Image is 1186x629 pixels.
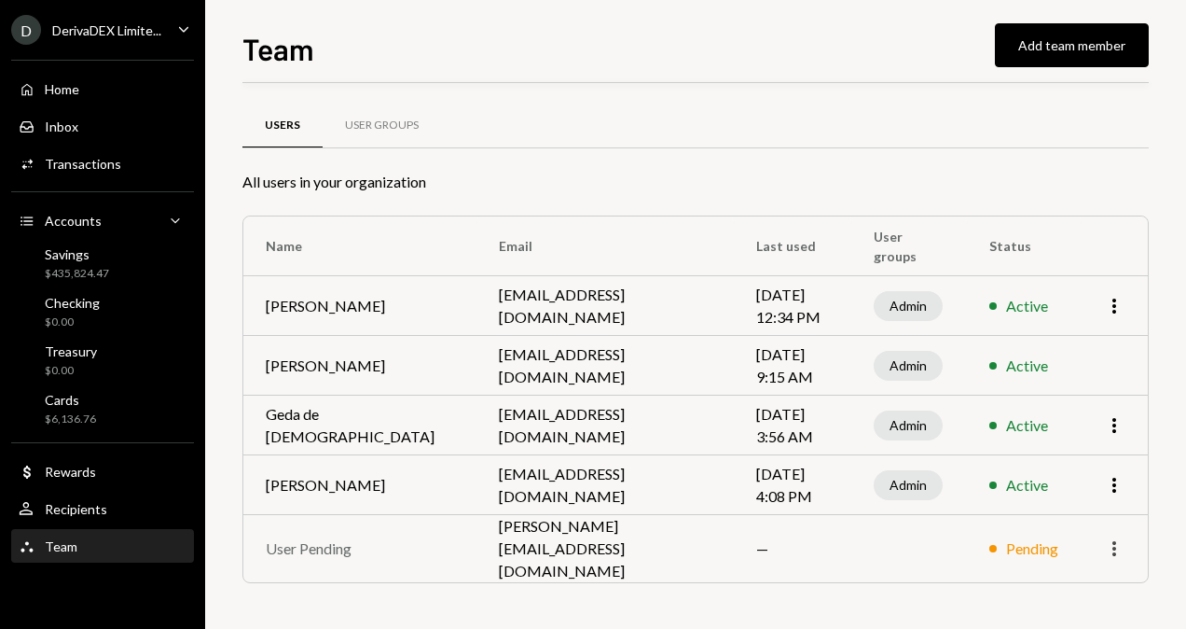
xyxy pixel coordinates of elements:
div: User Groups [345,118,419,133]
div: DerivaDEX Limite... [52,22,161,38]
div: D [11,15,41,45]
button: Add team member [995,23,1149,67]
a: Rewards [11,454,194,488]
a: User Groups [323,102,441,149]
td: — [734,515,850,583]
a: Users [242,102,323,149]
th: User groups [851,217,967,276]
div: Admin [874,470,943,500]
div: Rewards [45,464,96,480]
a: Accounts [11,203,194,237]
td: [EMAIL_ADDRESS][DOMAIN_NAME] [476,396,734,455]
a: Transactions [11,147,194,180]
div: Team [45,538,77,554]
div: Active [1006,474,1048,496]
div: $0.00 [45,314,100,330]
td: [PERSON_NAME] [243,455,476,515]
a: Savings$435,824.47 [11,241,194,286]
div: User Pending [266,538,454,560]
div: Users [265,118,300,133]
div: Accounts [45,213,102,229]
th: Status [967,217,1081,276]
div: Checking [45,295,100,311]
th: Last used [734,217,850,276]
div: Savings [45,246,109,262]
div: $435,824.47 [45,266,109,282]
a: Recipients [11,492,194,525]
a: Checking$0.00 [11,289,194,334]
div: Recipients [45,501,107,517]
div: $6,136.76 [45,412,96,427]
div: All users in your organization [242,171,1149,193]
td: [EMAIL_ADDRESS][DOMAIN_NAME] [476,276,734,336]
div: Treasury [45,343,97,359]
td: Geda de [DEMOGRAPHIC_DATA] [243,396,476,455]
div: Transactions [45,156,121,172]
div: Admin [874,351,943,381]
h1: Team [242,30,314,67]
div: Cards [45,392,96,408]
td: [PERSON_NAME] [243,336,476,396]
div: Active [1006,355,1048,377]
td: [DATE] 4:08 PM [734,455,850,515]
td: [EMAIL_ADDRESS][DOMAIN_NAME] [476,455,734,515]
td: [DATE] 12:34 PM [734,276,850,336]
div: Inbox [45,119,78,134]
th: Email [476,217,734,276]
div: Home [45,81,79,97]
a: Inbox [11,109,194,143]
div: $0.00 [45,363,97,379]
td: [PERSON_NAME][EMAIL_ADDRESS][DOMAIN_NAME] [476,515,734,583]
td: [EMAIL_ADDRESS][DOMAIN_NAME] [476,336,734,396]
td: [PERSON_NAME] [243,276,476,336]
th: Name [243,217,476,276]
div: Pending [1006,538,1058,560]
div: Admin [874,411,943,440]
div: Active [1006,295,1048,317]
a: Home [11,72,194,105]
a: Cards$6,136.76 [11,386,194,431]
div: Active [1006,414,1048,437]
a: Treasury$0.00 [11,338,194,383]
div: Admin [874,291,943,321]
td: [DATE] 3:56 AM [734,396,850,455]
a: Team [11,529,194,563]
td: [DATE] 9:15 AM [734,336,850,396]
